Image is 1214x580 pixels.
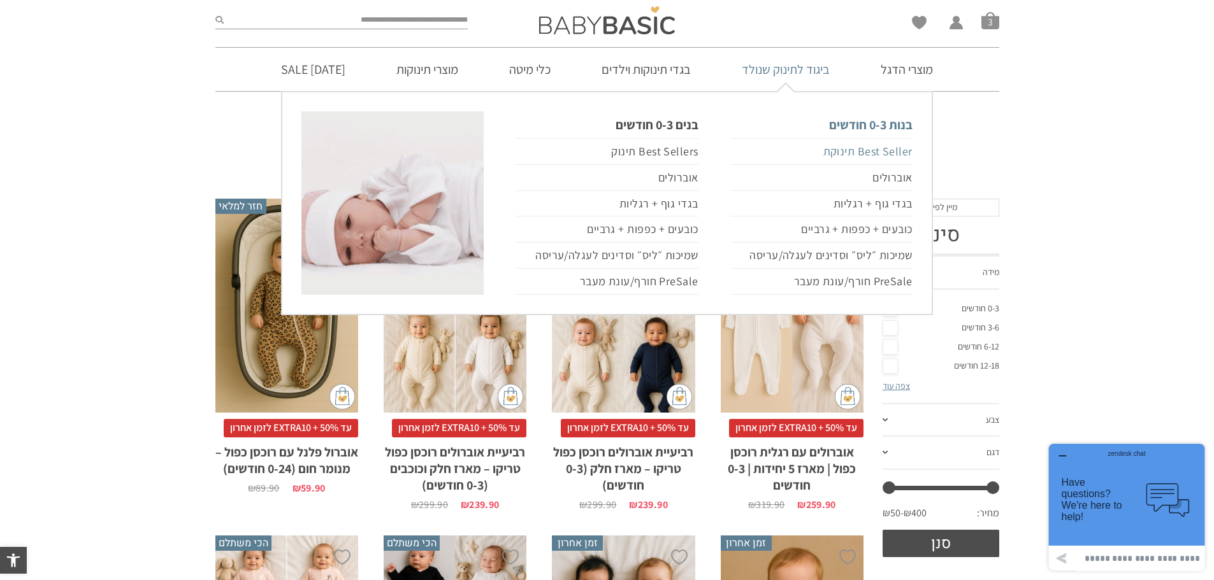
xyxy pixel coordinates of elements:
[215,199,358,493] a: חזר למלאי אוברול פלנל עם רוכסן כפול - מנומר חום (0-24 חודשים) עד 50% + EXTRA10 לזמן אחרוןאוברול פ...
[552,535,603,551] span: זמן אחרון
[912,16,927,34] span: Wishlist
[224,419,358,437] span: עד 50% + EXTRA10 לזמן אחרון
[629,498,637,511] span: ₪
[883,357,999,376] a: 12-18 חודשים
[516,269,698,295] a: PreSale חורף/עונת מעבר
[215,535,271,551] span: הכי משתלם
[561,419,695,437] span: עד 50% + EXTRA10 לזמן אחרון
[883,437,999,470] a: דגם
[924,201,957,213] span: מיין לפי…
[730,165,913,191] a: אוברולים
[629,498,667,511] bdi: 239.90
[730,111,913,138] a: בנות 0-3 חודשים
[730,138,913,165] a: Best Seller תינוקת
[883,257,999,290] a: מידה
[516,138,698,165] a: Best Sellers תינוק
[981,11,999,29] span: סל קניות
[215,437,358,477] h2: אוברול פלנל עם רוכסן כפול – מנומר חום (0-24 חודשים)
[498,384,523,409] img: cat-mini-atc.png
[516,243,698,269] a: שמיכות ״ליס״ וסדינים לעגלה/עריסה
[516,165,698,191] a: אוברולים
[461,498,469,511] span: ₪
[293,481,326,495] bdi: 59.90
[293,481,301,495] span: ₪
[883,223,999,247] h3: סינון
[912,16,927,29] a: Wishlist
[883,506,904,520] span: ₪50
[862,48,952,91] a: מוצרי הדגל
[721,199,864,510] a: הכי נמכר באתר אוברולים עם רגלית רוכסן כפול | מארז 5 יחידות | 0-3 חודשים עד 50% + EXTRA10 לזמן אחר...
[721,437,864,493] h2: אוברולים עם רגלית רוכסן כפול | מארז 5 יחידות | 0-3 חודשים
[730,269,913,295] a: PreSale חורף/עונת מעבר
[667,384,692,409] img: cat-mini-atc.png
[384,535,440,551] span: הכי משתלם
[411,498,419,511] span: ₪
[215,199,266,214] span: חזר למלאי
[579,498,616,511] bdi: 299.90
[516,111,698,138] a: בנים 0-3 חודשים
[797,498,835,511] bdi: 259.90
[248,481,280,495] bdi: 89.90
[248,481,256,495] span: ₪
[552,437,695,493] h2: רביעיית אוברולים רוכסן כפול טריקו – מארז חלק (0-3 חודשים)
[883,404,999,437] a: צבע
[883,318,999,337] a: 3-6 חודשים
[411,498,448,511] bdi: 299.90
[516,191,698,217] a: בגדי גוף + רגליות
[883,530,999,557] button: סנן
[729,419,864,437] span: עד 50% + EXTRA10 לזמן אחרון
[883,380,910,392] a: צפה עוד
[490,48,570,91] a: כלי מיטה
[721,535,772,551] span: זמן אחרון
[981,11,999,29] a: סל קניות3
[329,384,355,409] img: cat-mini-atc.png
[392,419,526,437] span: עד 50% + EXTRA10 לזמן אחרון
[723,48,849,91] a: ביגוד לתינוק שנולד
[582,48,710,91] a: בגדי תינוקות וילדים
[730,216,913,243] a: כובעים + כפפות + גרביים
[904,506,927,520] span: ₪400
[797,498,806,511] span: ₪
[384,199,526,510] a: מארז משתלם רביעיית אוברולים רוכסן כפול טריקו - מארז חלק וכוכבים (0-3 חודשים) עד 50% + EXTRA10 לזמ...
[748,498,756,511] span: ₪
[516,216,698,243] a: כובעים + כפפות + גרביים
[883,299,999,318] a: 0-3 חודשים
[539,6,675,34] img: Baby Basic בגדי תינוקות וילדים אונליין
[1044,439,1210,576] iframe: פותח יישומון שאפשר לשוחח בו בצ'אט עם אחד הנציגים שלנו
[730,243,913,269] a: שמיכות ״ליס״ וסדינים לעגלה/עריסה
[384,437,526,493] h2: רביעיית אוברולים רוכסן כפול טריקו – מארז חלק וכוכבים (0-3 חודשים)
[835,384,860,409] img: cat-mini-atc.png
[730,191,913,217] a: בגדי גוף + רגליות
[377,48,477,91] a: מוצרי תינוקות
[579,498,587,511] span: ₪
[748,498,784,511] bdi: 319.90
[883,503,999,530] div: מחיר: —
[262,48,365,91] a: [DATE] SALE
[552,199,695,510] a: מארז משתלם רביעיית אוברולים רוכסן כפול טריקו - מארז חלק (0-3 חודשים) עד 50% + EXTRA10 לזמן אחרוןר...
[883,337,999,357] a: 6-12 חודשים
[461,498,499,511] bdi: 239.90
